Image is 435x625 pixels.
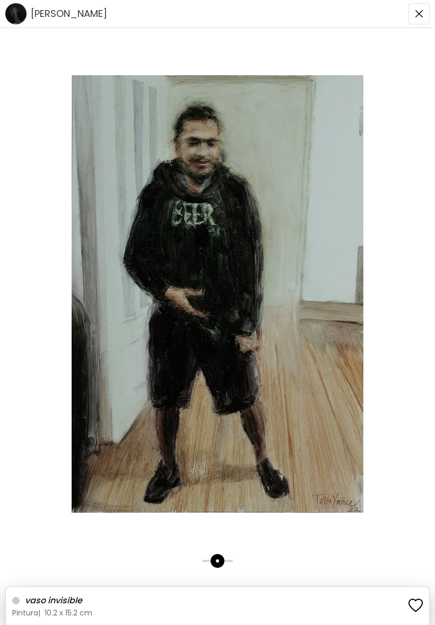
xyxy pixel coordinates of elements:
[408,598,423,614] button: favorites
[31,7,107,20] h6: [PERSON_NAME]
[12,608,402,619] h4: Pintura | 10.2 x 15.2 cm
[415,10,423,18] img: close
[25,594,402,608] h6: vaso invisible
[408,3,430,24] button: close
